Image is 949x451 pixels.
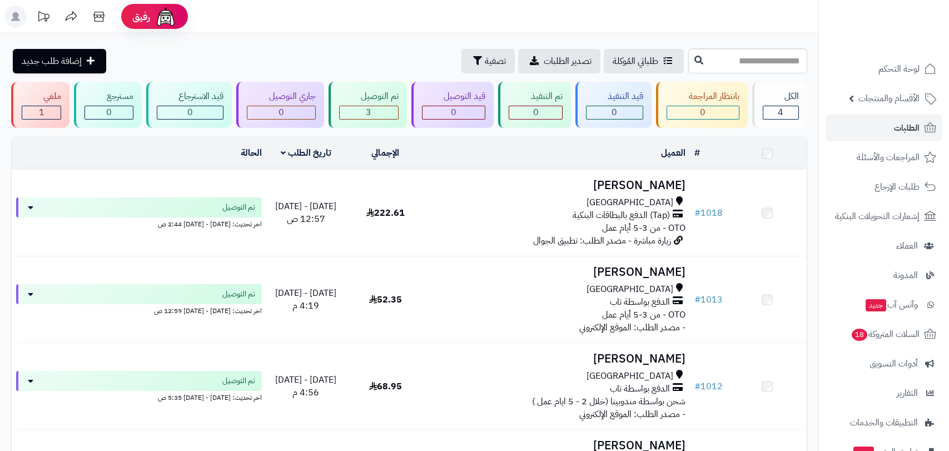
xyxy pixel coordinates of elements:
span: المدونة [893,267,918,283]
img: ai-face.png [155,6,177,28]
span: # [694,380,700,393]
a: تاريخ الطلب [281,146,331,160]
span: 0 [279,106,284,119]
span: طلباتي المُوكلة [613,54,658,68]
h3: [PERSON_NAME] [430,266,685,279]
div: تم التوصيل [339,90,399,103]
span: 68.95 [369,380,402,393]
div: 0 [509,106,562,119]
a: لوحة التحكم [826,56,942,82]
span: الدفع بواسطة تاب [610,296,670,309]
a: بانتظار المراجعة 0 [654,82,749,128]
span: [GEOGRAPHIC_DATA] [587,370,673,383]
a: #1013 [694,293,723,306]
div: الكل [763,90,799,103]
a: التطبيقات والخدمات [826,409,942,436]
span: الطلبات [894,120,920,136]
a: تم التنفيذ 0 [496,82,573,128]
span: وآتس آب [864,297,918,313]
div: 0 [247,106,315,119]
div: ملغي [22,90,61,103]
span: التقارير [897,385,918,401]
span: تم التوصيل [222,375,255,386]
div: قيد التنفيذ [586,90,643,103]
a: قيد التوصيل 0 [409,82,496,128]
a: قيد الاسترجاع 0 [144,82,234,128]
span: السلات المتروكة [851,326,920,342]
div: بانتظار المراجعة [667,90,739,103]
span: زيارة مباشرة - مصدر الطلب: تطبيق الجوال [533,234,671,247]
span: أدوات التسويق [869,356,918,371]
span: 0 [451,106,456,119]
div: قيد التوصيل [422,90,485,103]
span: # [694,293,700,306]
span: OTO - من 3-5 أيام عمل [602,308,685,321]
span: 0 [187,106,193,119]
a: التقارير [826,380,942,407]
div: 0 [423,106,485,119]
td: - مصدر الطلب: الموقع الإلكتروني [425,344,690,430]
a: طلبات الإرجاع [826,174,942,200]
a: المدونة [826,262,942,289]
a: العميل [661,146,685,160]
span: التطبيقات والخدمات [850,415,918,430]
span: [DATE] - [DATE] 12:57 ص [275,200,336,226]
a: ملغي 1 [9,82,72,128]
a: الطلبات [826,115,942,141]
div: مسترجع [85,90,133,103]
span: العملاء [896,238,918,254]
span: 0 [612,106,617,119]
span: تصفية [485,54,506,68]
span: تصدير الطلبات [544,54,592,68]
span: 52.35 [369,293,402,306]
div: قيد الاسترجاع [157,90,223,103]
span: الدفع بواسطة تاب [610,383,670,395]
div: تم التنفيذ [509,90,562,103]
span: تم التوصيل [222,289,255,300]
td: - مصدر الطلب: الموقع الإلكتروني [425,257,690,343]
a: العملاء [826,232,942,259]
span: تم التوصيل [222,202,255,213]
span: 3 [366,106,371,119]
span: OTO - من 3-5 أيام عمل [602,221,685,235]
span: [GEOGRAPHIC_DATA] [587,283,673,296]
a: الكل4 [750,82,809,128]
span: 0 [533,106,539,119]
a: طلباتي المُوكلة [604,49,684,73]
a: #1012 [694,380,723,393]
div: 3 [340,106,398,119]
a: تصدير الطلبات [518,49,600,73]
div: جاري التوصيل [247,90,315,103]
div: 0 [157,106,223,119]
button: تصفية [461,49,515,73]
span: [DATE] - [DATE] 4:56 م [275,373,336,399]
h3: [PERSON_NAME] [430,179,685,192]
a: جاري التوصيل 0 [234,82,326,128]
img: logo-2.png [873,25,938,48]
a: تم التوصيل 3 [326,82,409,128]
a: وآتس آبجديد [826,291,942,318]
span: إشعارات التحويلات البنكية [835,209,920,224]
span: 0 [700,106,705,119]
div: 1 [22,106,61,119]
a: السلات المتروكة18 [826,321,942,348]
span: طلبات الإرجاع [875,179,920,195]
span: 0 [106,106,112,119]
a: تحديثات المنصة [29,6,57,31]
a: المراجعات والأسئلة [826,144,942,171]
a: أدوات التسويق [826,350,942,377]
span: إضافة طلب جديد [22,54,82,68]
a: الحالة [241,146,262,160]
span: # [694,206,700,220]
a: إضافة طلب جديد [13,49,106,73]
h3: [PERSON_NAME] [430,353,685,365]
span: 222.61 [366,206,405,220]
span: المراجعات والأسئلة [857,150,920,165]
span: جديد [866,299,886,311]
a: # [694,146,700,160]
a: مسترجع 0 [72,82,143,128]
span: شحن بواسطة مندوبينا (خلال 2 - 5 ايام عمل ) [532,395,685,408]
div: 0 [667,106,738,119]
span: 4 [778,106,783,119]
a: #1018 [694,206,723,220]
